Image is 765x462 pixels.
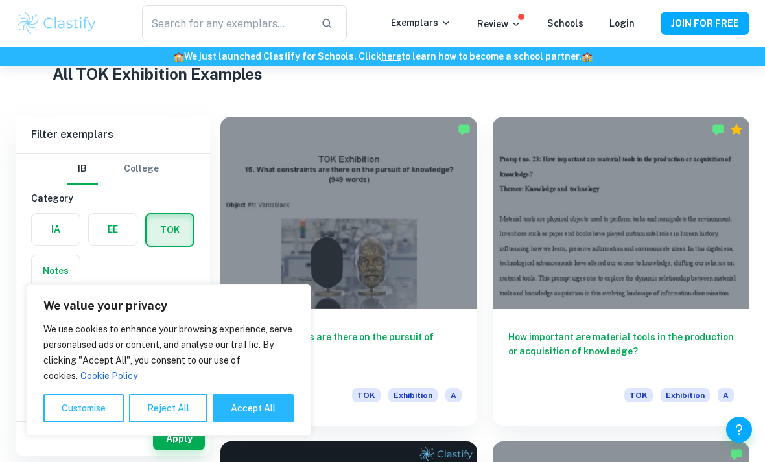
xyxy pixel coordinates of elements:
[89,214,137,245] button: EE
[730,123,743,136] div: Premium
[80,370,138,382] a: Cookie Policy
[712,123,725,136] img: Marked
[220,117,477,426] a: What constraints are there on the pursuit of knowledge?TOKExhibitionA
[582,51,593,62] span: 🏫
[493,117,749,426] a: How important are material tools in the production or acquisition of knowledge?TOKExhibitionA
[445,388,462,402] span: A
[661,12,749,35] button: JOIN FOR FREE
[236,330,462,373] h6: What constraints are there on the pursuit of knowledge?
[624,388,653,402] span: TOK
[26,284,311,436] div: We value your privacy
[67,154,98,185] button: IB
[32,255,80,286] button: Notes
[43,394,124,422] button: Customise
[477,17,521,31] p: Review
[32,214,80,245] button: IA
[661,388,710,402] span: Exhibition
[43,321,294,384] p: We use cookies to enhance your browsing experience, serve personalised ads or content, and analys...
[147,214,193,246] button: TOK
[458,123,471,136] img: Marked
[31,191,194,205] h6: Category
[16,10,98,36] img: Clastify logo
[726,417,752,443] button: Help and Feedback
[391,16,451,30] p: Exemplars
[16,117,210,153] h6: Filter exemplars
[153,427,205,450] button: Apply
[388,388,438,402] span: Exhibition
[53,62,713,86] h1: All TOK Exhibition Examples
[3,49,762,64] h6: We just launched Clastify for Schools. Click to learn how to become a school partner.
[609,18,635,29] a: Login
[508,330,734,373] h6: How important are material tools in the production or acquisition of knowledge?
[352,388,381,402] span: TOK
[129,394,207,422] button: Reject All
[213,394,294,422] button: Accept All
[381,51,401,62] a: here
[67,154,159,185] div: Filter type choice
[173,51,184,62] span: 🏫
[718,388,734,402] span: A
[124,154,159,185] button: College
[43,298,294,314] p: We value your privacy
[547,18,583,29] a: Schools
[142,5,311,41] input: Search for any exemplars...
[730,448,743,461] img: Marked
